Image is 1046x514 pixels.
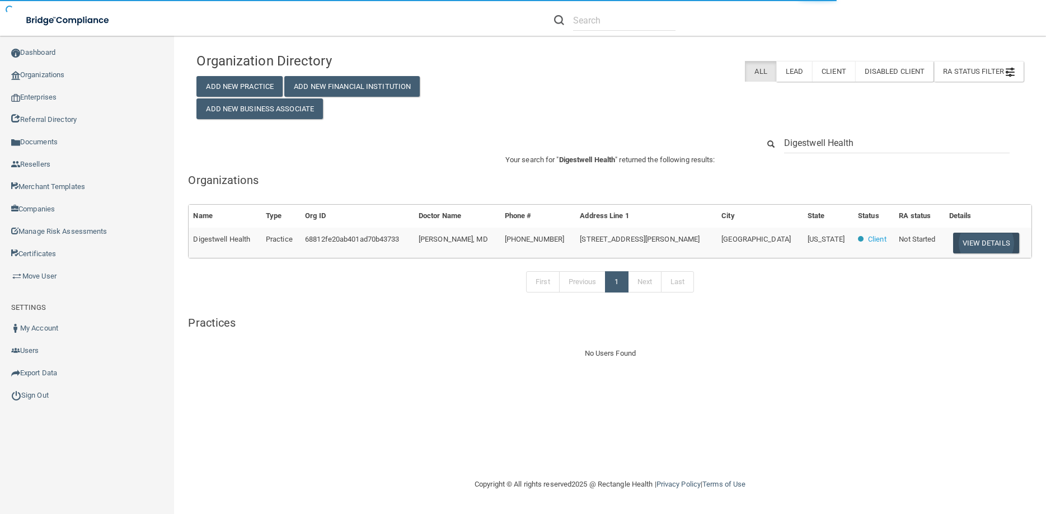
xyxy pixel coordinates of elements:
span: [GEOGRAPHIC_DATA] [721,235,791,243]
img: briefcase.64adab9b.png [11,271,22,282]
th: Status [853,205,894,228]
div: Copyright © All rights reserved 2025 @ Rectangle Health | | [406,466,814,502]
h4: Organization Directory [196,54,461,68]
th: Org ID [301,205,414,228]
img: ic_power_dark.7ecde6b1.png [11,390,21,400]
img: enterprise.0d942306.png [11,94,20,102]
span: [PHONE_NUMBER] [505,235,564,243]
span: [STREET_ADDRESS][PERSON_NAME] [580,235,700,243]
th: Name [189,205,261,228]
th: State [803,205,853,228]
th: Type [261,205,301,228]
th: RA status [894,205,944,228]
label: Client [812,61,855,82]
img: bridge_compliance_login_screen.278c3ca4.svg [17,9,120,32]
img: icon-users.e205127d.png [11,346,20,355]
img: icon-documents.8dae5593.png [11,138,20,147]
img: icon-export.b9366987.png [11,369,20,378]
p: Client [868,233,886,246]
button: Add New Business Associate [196,98,323,119]
iframe: Drift Widget Chat Controller [852,435,1033,479]
a: Terms of Use [702,480,745,488]
img: ic_reseller.de258add.png [11,160,20,169]
button: Add New Financial Institution [284,76,420,97]
a: Previous [559,271,606,293]
a: Next [628,271,662,293]
img: ic_dashboard_dark.d01f4a41.png [11,49,20,58]
span: [US_STATE] [808,235,845,243]
span: Digestwell Health [559,155,616,164]
p: Your search for " " returned the following results: [188,153,1032,167]
th: City [717,205,803,228]
img: icon-filter@2x.21656d0b.png [1006,68,1015,77]
h5: Practices [188,317,1032,329]
span: Practice [266,235,293,243]
span: RA Status Filter [943,67,1015,76]
a: Last [661,271,694,293]
label: SETTINGS [11,301,46,314]
img: ic-search.3b580494.png [554,15,564,25]
a: 1 [605,271,628,293]
th: Details [945,205,1031,228]
label: Lead [776,61,812,82]
div: No Users Found [188,347,1032,360]
th: Phone # [500,205,576,228]
span: [PERSON_NAME], MD [419,235,488,243]
input: Search [573,10,676,31]
span: 68812fe20ab401ad70b43733 [305,235,399,243]
button: Add New Practice [196,76,283,97]
th: Address Line 1 [575,205,717,228]
img: organization-icon.f8decf85.png [11,71,20,80]
th: Doctor Name [414,205,500,228]
button: View Details [953,233,1019,253]
label: Disabled Client [855,61,934,82]
a: First [526,271,560,293]
label: All [745,61,776,82]
h5: Organizations [188,174,1032,186]
span: Not Started [899,235,935,243]
input: Search [784,133,1010,153]
a: Privacy Policy [656,480,701,488]
img: ic_user_dark.df1a06c3.png [11,324,20,333]
span: Digestwell Health [193,235,250,243]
